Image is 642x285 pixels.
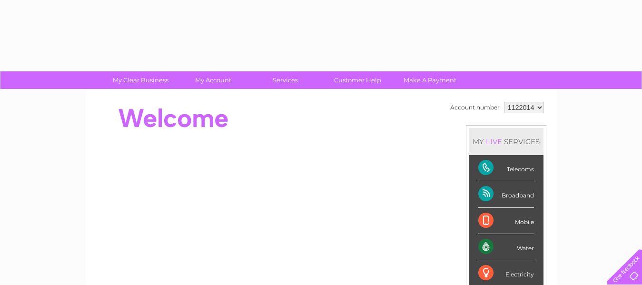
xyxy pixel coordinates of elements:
[478,181,534,207] div: Broadband
[448,99,502,116] td: Account number
[246,71,325,89] a: Services
[174,71,252,89] a: My Account
[469,128,543,155] div: MY SERVICES
[391,71,469,89] a: Make A Payment
[101,71,180,89] a: My Clear Business
[478,155,534,181] div: Telecoms
[318,71,397,89] a: Customer Help
[484,137,504,146] div: LIVE
[478,208,534,234] div: Mobile
[478,234,534,260] div: Water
